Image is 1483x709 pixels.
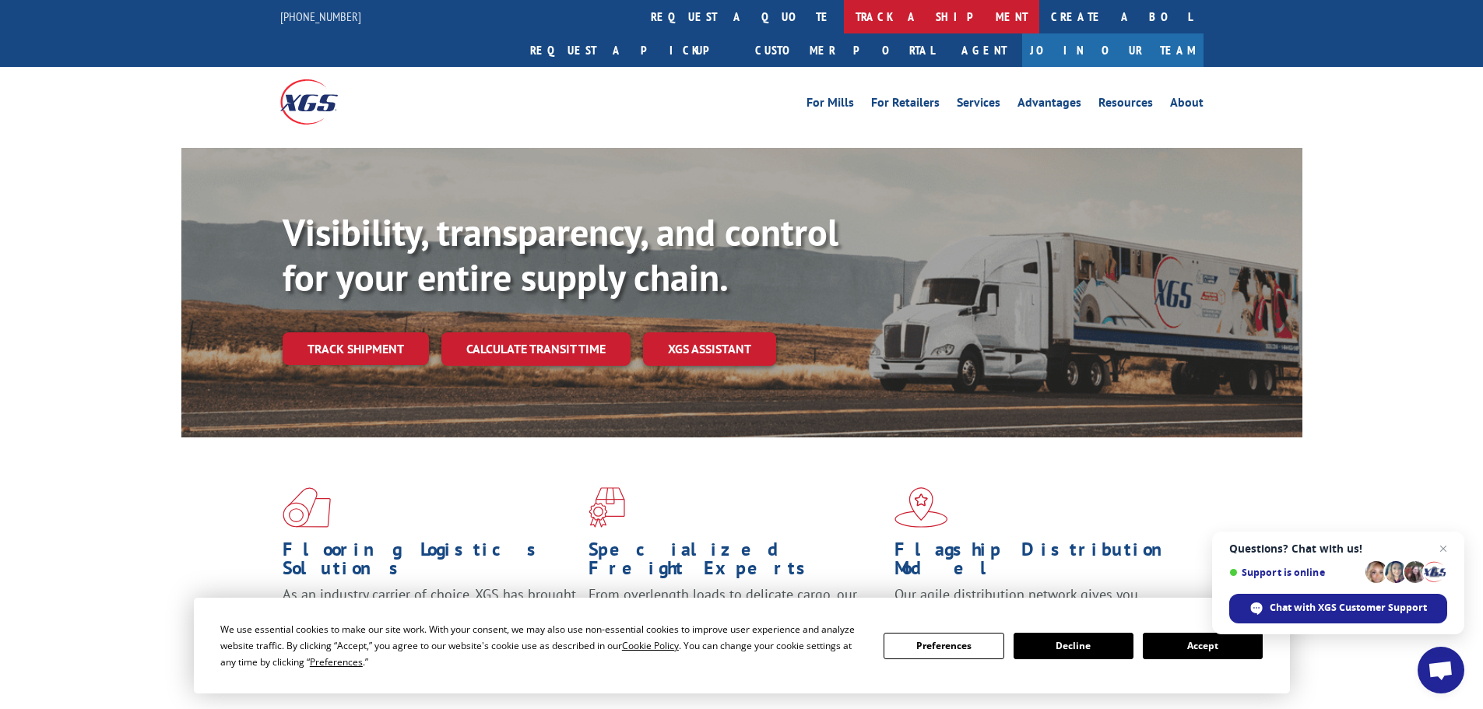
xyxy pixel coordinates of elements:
span: Close chat [1434,539,1453,558]
div: Cookie Consent Prompt [194,598,1290,693]
a: Track shipment [283,332,429,365]
img: xgs-icon-flagship-distribution-model-red [894,487,948,528]
span: Preferences [310,655,363,669]
button: Preferences [884,633,1003,659]
a: [PHONE_NUMBER] [280,9,361,24]
a: For Mills [807,97,854,114]
div: Open chat [1418,647,1464,693]
h1: Specialized Freight Experts [589,540,883,585]
a: About [1170,97,1204,114]
a: Resources [1098,97,1153,114]
a: Advantages [1017,97,1081,114]
b: Visibility, transparency, and control for your entire supply chain. [283,208,838,301]
a: For Retailers [871,97,940,114]
a: XGS ASSISTANT [643,332,776,366]
div: Chat with XGS Customer Support [1229,594,1447,623]
a: Agent [946,33,1022,67]
button: Decline [1014,633,1133,659]
span: Our agile distribution network gives you nationwide inventory management on demand. [894,585,1181,622]
p: From overlength loads to delicate cargo, our experienced staff knows the best way to move your fr... [589,585,883,655]
h1: Flagship Distribution Model [894,540,1189,585]
span: Chat with XGS Customer Support [1270,601,1427,615]
span: Questions? Chat with us! [1229,542,1447,555]
a: Join Our Team [1022,33,1204,67]
span: As an industry carrier of choice, XGS has brought innovation and dedication to flooring logistics... [283,585,576,641]
a: Calculate transit time [441,332,631,366]
img: xgs-icon-focused-on-flooring-red [589,487,625,528]
span: Support is online [1229,567,1360,578]
a: Request a pickup [518,33,743,67]
a: Customer Portal [743,33,946,67]
img: xgs-icon-total-supply-chain-intelligence-red [283,487,331,528]
a: Services [957,97,1000,114]
span: Cookie Policy [622,639,679,652]
button: Accept [1143,633,1263,659]
h1: Flooring Logistics Solutions [283,540,577,585]
div: We use essential cookies to make our site work. With your consent, we may also use non-essential ... [220,621,865,670]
